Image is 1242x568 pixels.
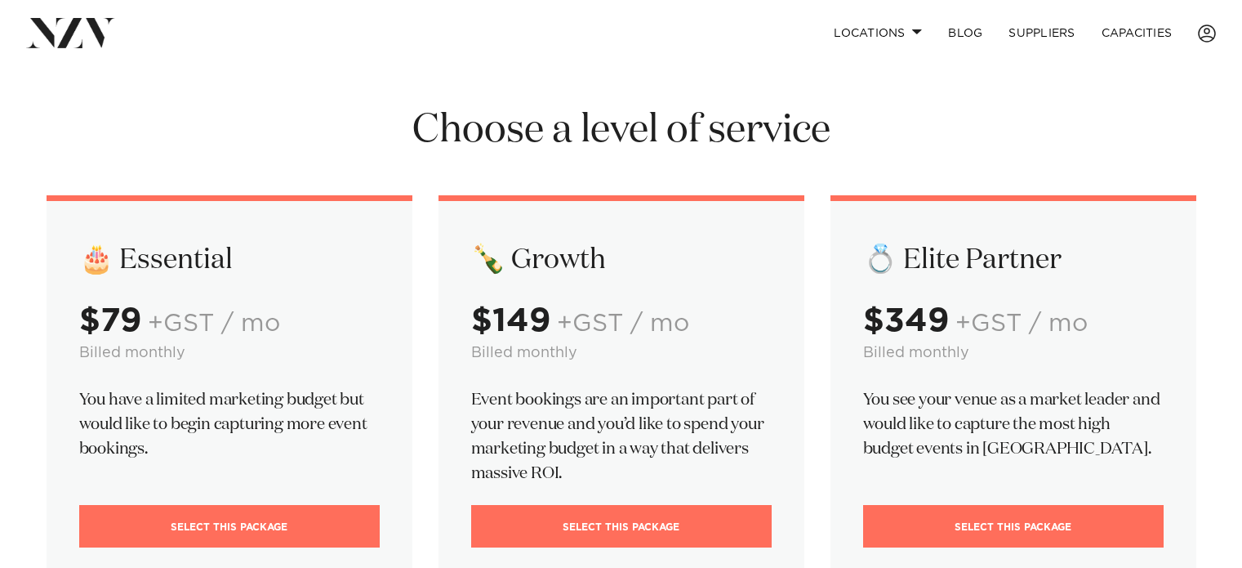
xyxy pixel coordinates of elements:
[995,16,1088,51] a: SUPPLIERS
[863,346,969,360] small: Billed monthly
[863,387,1164,461] p: You see your venue as a market leader and would like to capture the most high budget events in [G...
[79,387,380,461] p: You have a limited marketing budget but would like to begin capturing more event bookings.
[79,305,141,338] strong: $79
[471,242,772,278] h2: 🍾 Growth
[471,305,550,338] strong: $149
[955,311,1088,336] span: +GST / mo
[26,18,115,47] img: nzv-logo.png
[148,311,280,336] span: +GST / mo
[471,387,772,485] p: Event bookings are an important part of your revenue and you’d like to spend your marketing budge...
[79,242,380,278] h2: 🎂 Essential
[79,505,380,548] a: Select This Package
[471,505,772,548] a: Select This Package
[79,346,185,360] small: Billed monthly
[1088,16,1186,51] a: Capacities
[863,305,949,338] strong: $349
[821,16,935,51] a: Locations
[557,311,689,336] span: +GST / mo
[47,105,1196,156] h1: Choose a level of service
[935,16,995,51] a: BLOG
[863,242,1164,278] h2: 💍 Elite Partner
[471,346,577,360] small: Billed monthly
[863,505,1164,548] a: Select This Package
